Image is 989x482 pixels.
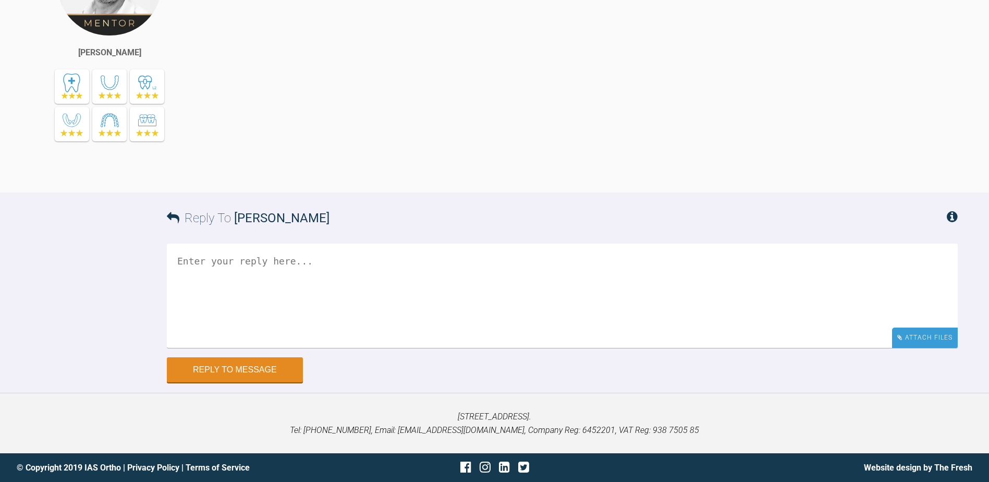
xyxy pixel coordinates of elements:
button: Reply to Message [167,357,303,382]
div: © Copyright 2019 IAS Ortho | | [17,461,335,475]
div: [PERSON_NAME] [78,46,141,59]
div: Attach Files [892,328,958,348]
h3: Reply To [167,208,329,228]
a: Website design by The Fresh [864,463,972,473]
p: [STREET_ADDRESS]. Tel: [PHONE_NUMBER], Email: [EMAIL_ADDRESS][DOMAIN_NAME], Company Reg: 6452201,... [17,410,972,437]
a: Terms of Service [186,463,250,473]
a: Privacy Policy [127,463,179,473]
span: [PERSON_NAME] [234,211,329,225]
